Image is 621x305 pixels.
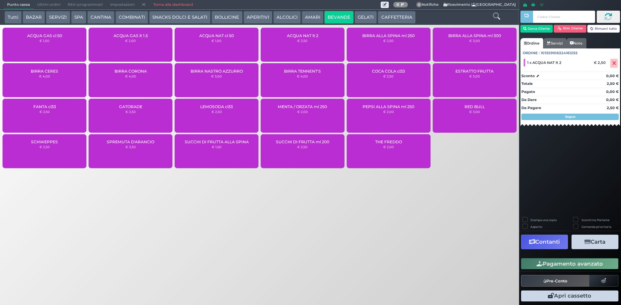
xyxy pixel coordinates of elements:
[33,104,56,109] span: FANTA cl33
[523,50,540,56] span: Ordine :
[125,145,136,149] small: € 3,50
[530,218,557,222] label: Stampa una copia
[4,0,34,9] span: Punto cassa
[200,104,233,109] span: LEMOSODA cl33
[64,0,106,9] span: Ritiri programmati
[297,110,308,114] small: € 2,00
[71,11,86,24] button: SPA
[375,139,402,144] span: THE FREDDO
[276,139,329,144] span: SUCCHI DI FRUTTA ml 200
[212,11,242,24] button: BOLLICINE
[39,39,49,43] small: € 1,00
[530,225,542,229] label: Asporto
[606,89,619,94] strong: 0,00 €
[211,74,222,78] small: € 3,00
[554,25,586,33] button: Rim. Cliente
[39,145,50,149] small: € 2,50
[212,110,222,114] small: € 2,50
[464,104,485,109] span: RED BULL
[23,11,45,24] button: BAZAR
[107,0,138,9] span: Impostazioni
[278,104,327,109] span: MENTA / ORZATA ml 250
[46,11,70,24] button: SERVIZI
[107,139,154,144] span: SPREMUTA D'ARANCIO
[521,106,541,110] strong: Da Pagare
[383,145,394,149] small: € 2,00
[383,39,394,43] small: € 2,50
[354,11,377,24] button: GELATI
[119,104,142,109] span: GATORADE
[284,69,321,74] span: BIRRA TENNENT'S
[27,33,62,38] span: ACQUA GAS cl 50
[448,33,501,38] span: BIRRA ALLA SPINA ml 300
[533,11,595,23] input: Codice Cliente
[455,69,494,74] span: ESTRATTO FRUTTA
[244,11,272,24] button: APERITIVI
[199,33,234,38] span: ACQUA NAT cl 50
[383,74,394,78] small: € 2,50
[191,69,243,74] span: BIRRA NASTRO AZZURRO
[593,60,609,65] div: € 2,50
[31,69,58,74] span: BIRRA CERES
[521,89,535,94] strong: Pagato
[520,38,543,48] a: Ordine
[607,106,619,110] strong: 2,50 €
[212,145,222,149] small: € 1,50
[297,145,308,149] small: € 2,50
[273,11,301,24] button: ALCOLICI
[114,33,148,38] span: ACQUA GAS lt 1.5
[362,33,415,38] span: BIRRA ALLA SPINA ml 250
[87,11,114,24] button: CANTINA
[125,74,136,78] small: € 4,00
[39,110,50,114] small: € 2,50
[582,225,611,229] label: Comanda prioritaria
[115,11,148,24] button: COMBINATI
[566,38,586,48] a: Note
[521,97,537,102] strong: Da Dare
[416,2,422,8] span: 0
[469,39,480,43] small: € 3,00
[565,115,575,119] strong: Segue
[521,81,533,86] strong: Totale
[287,33,318,38] span: ACQUA NAT lt 2
[5,11,22,24] button: Tutti
[520,25,553,33] button: Cerca Cliente
[543,38,566,48] a: Servizi
[541,50,578,56] span: 101359106324161255
[397,2,399,7] b: 0
[378,11,415,24] button: CAFFETTERIA
[125,110,136,114] small: € 2,50
[363,104,414,109] span: PEPSI ALLA SPINA ml 250
[149,11,211,24] button: SNACKS DOLCI E SALATI
[114,69,147,74] span: BIRRA CORONA
[582,218,609,222] label: Scontrino Parlante
[212,39,222,43] small: € 1,00
[297,39,308,43] small: € 2,50
[34,0,64,9] span: Ultimi ordini
[324,11,354,24] button: BEVANDE
[383,110,394,114] small: € 2,00
[606,97,619,102] strong: 0,00 €
[521,275,590,287] button: Pre-Conto
[31,139,58,144] span: SCHWEPPES
[185,139,249,144] span: SUCCHI DI FRUTTA ALLA SPINA
[521,235,568,249] button: Contanti
[297,74,308,78] small: € 4,00
[587,25,620,33] button: Rimuovi tutto
[39,74,50,78] small: € 4,00
[469,74,480,78] small: € 3,00
[302,11,323,24] button: AMARI
[527,60,561,65] span: 1 x ACQUA NAT lt 2
[521,258,618,269] button: Pagamento avanzato
[572,235,618,249] button: Carta
[372,69,405,74] span: COCA COLA cl33
[606,74,619,78] strong: 0,00 €
[607,81,619,86] strong: 2,50 €
[469,110,480,114] small: € 3,00
[149,0,196,9] a: Torna alla dashboard
[521,290,618,301] button: Apri cassetto
[521,73,535,79] strong: Sconto
[125,39,136,43] small: € 2,00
